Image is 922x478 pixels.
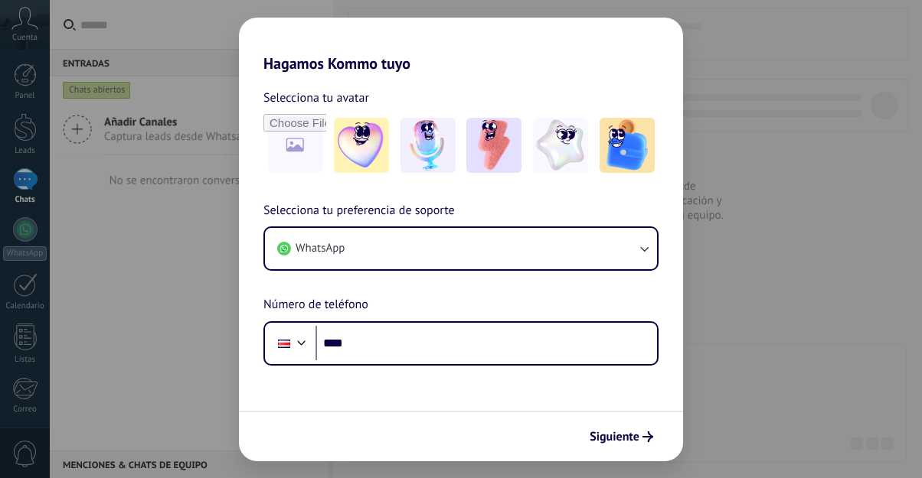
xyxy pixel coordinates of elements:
span: Selecciona tu preferencia de soporte [263,201,455,221]
span: Número de teléfono [263,295,368,315]
img: -5.jpeg [600,118,655,173]
h2: Hagamos Kommo tuyo [239,18,683,73]
img: -4.jpeg [533,118,588,173]
span: Siguiente [590,431,639,442]
span: Selecciona tu avatar [263,88,369,108]
img: -3.jpeg [466,118,521,173]
div: Costa Rica: + 506 [270,327,299,359]
button: Siguiente [583,424,660,450]
span: WhatsApp [296,241,345,256]
img: -2.jpeg [401,118,456,173]
img: -1.jpeg [334,118,389,173]
button: WhatsApp [265,228,657,269]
